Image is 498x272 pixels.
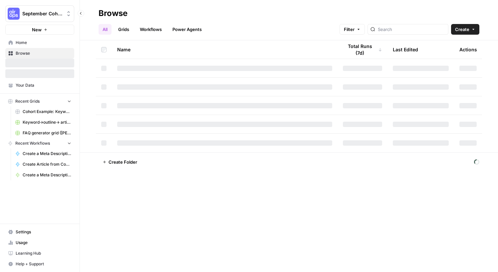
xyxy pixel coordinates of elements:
a: Create a Meta Description ([PERSON_NAME]) [12,170,74,180]
button: Create [451,24,479,35]
span: Recent Grids [15,98,40,104]
a: Home [5,37,74,48]
span: September Cohort [22,10,63,17]
span: Create a Meta Description ([PERSON_NAME]) [23,172,71,178]
span: Create Folder [109,159,137,165]
span: Filter [344,26,355,33]
span: Usage [16,240,71,246]
a: Usage [5,237,74,248]
a: Power Agents [168,24,206,35]
img: September Cohort Logo [8,8,20,20]
input: Search [378,26,445,33]
button: Recent Workflows [5,138,74,148]
span: FAQ generator grid ([PERSON_NAME]) [23,130,71,136]
span: Cohort Example: Keyword -> Outline -> Article [23,109,71,115]
button: Filter [340,24,365,35]
a: Settings [5,227,74,237]
a: Learning Hub [5,248,74,259]
span: Browse [16,50,71,56]
div: Name [117,40,332,59]
a: Your Data [5,80,74,91]
span: Home [16,40,71,46]
span: Your Data [16,82,71,88]
a: FAQ generator grid ([PERSON_NAME]) [12,128,74,138]
span: Settings [16,229,71,235]
div: Browse [99,8,127,19]
a: Workflows [136,24,166,35]
span: Recent Workflows [15,140,50,146]
span: Create [455,26,469,33]
div: Total Runs (7d) [343,40,382,59]
button: New [5,25,74,35]
a: Cohort Example: Keyword -> Outline -> Article [12,106,74,117]
button: Help + Support [5,259,74,269]
span: Keyword->outline-> article ([PERSON_NAME]) [23,119,71,125]
div: Last Edited [393,40,418,59]
a: Keyword->outline-> article ([PERSON_NAME]) [12,117,74,128]
a: All [99,24,112,35]
span: Create Article from Content Brief FORK ([PERSON_NAME]) [23,161,71,167]
button: Workspace: September Cohort [5,5,74,22]
span: New [32,26,42,33]
span: Learning Hub [16,250,71,256]
a: Create Article from Content Brief FORK ([PERSON_NAME]) [12,159,74,170]
span: Help + Support [16,261,71,267]
a: Grids [114,24,133,35]
a: Browse [5,48,74,59]
span: Create a Meta Description ([PERSON_NAME]) [23,151,71,157]
a: Create a Meta Description ([PERSON_NAME]) [12,148,74,159]
button: Create Folder [99,157,141,167]
div: Actions [459,40,477,59]
button: Recent Grids [5,96,74,106]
